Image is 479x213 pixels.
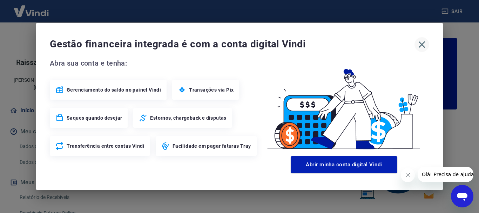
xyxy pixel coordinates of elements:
[291,156,397,173] button: Abrir minha conta digital Vindi
[259,58,429,153] img: Good Billing
[67,142,144,149] span: Transferência entre contas Vindi
[451,185,473,207] iframe: Botão para abrir a janela de mensagens
[67,114,122,121] span: Saques quando desejar
[401,168,415,182] iframe: Fechar mensagem
[173,142,251,149] span: Facilidade em pagar faturas Tray
[189,86,234,93] span: Transações via Pix
[50,37,414,51] span: Gestão financeira integrada é com a conta digital Vindi
[150,114,226,121] span: Estornos, chargeback e disputas
[4,5,59,11] span: Olá! Precisa de ajuda?
[418,167,473,182] iframe: Mensagem da empresa
[67,86,161,93] span: Gerenciamento do saldo no painel Vindi
[50,58,259,69] span: Abra sua conta e tenha:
